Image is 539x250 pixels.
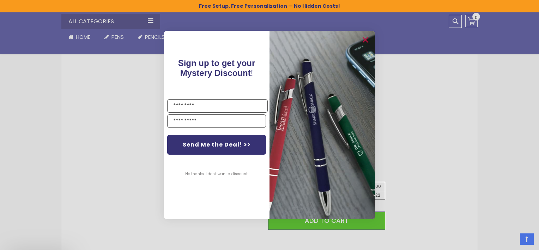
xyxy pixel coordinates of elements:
[360,34,371,46] button: Close dialog
[167,135,266,155] button: Send Me the Deal! >>
[269,31,375,219] img: pop-up-image
[178,58,255,78] span: Sign up to get your Mystery Discount
[182,165,252,183] button: No thanks, I don't want a discount.
[178,58,255,78] span: !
